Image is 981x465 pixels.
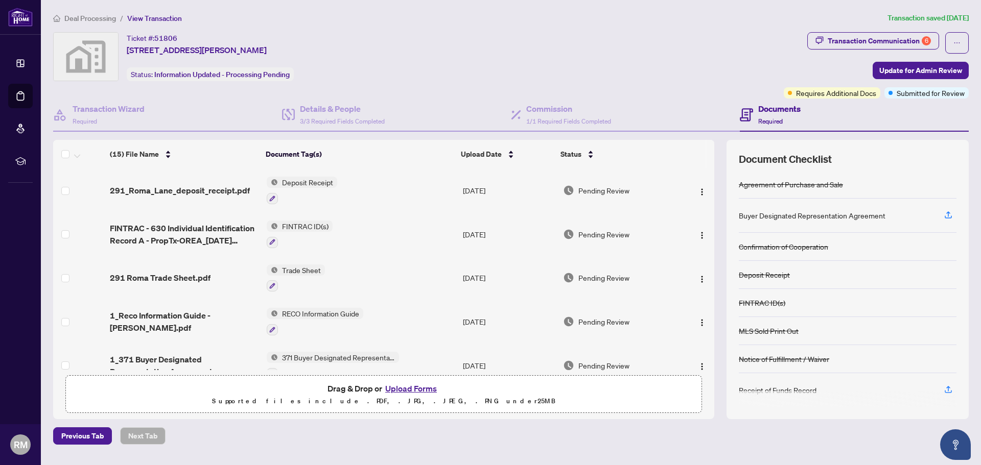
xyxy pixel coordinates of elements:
[64,14,116,23] span: Deal Processing
[127,44,267,56] span: [STREET_ADDRESS][PERSON_NAME]
[120,12,123,24] li: /
[694,270,710,286] button: Logo
[154,70,290,79] span: Information Updated - Processing Pending
[267,177,337,204] button: Status IconDeposit Receipt
[267,352,399,379] button: Status Icon371 Buyer Designated Representation Agreement - Authority for Purchase or Lease
[563,360,574,371] img: Document Status
[106,140,262,168] th: (15) File Name
[739,325,799,336] div: MLS Sold Print Out
[698,231,706,239] img: Logo
[110,184,250,197] span: 291_Roma_Lane_deposit_receipt.pdf
[578,229,629,240] span: Pending Review
[278,264,325,276] span: Trade Sheet
[61,428,104,444] span: Previous Tab
[267,352,278,363] img: Status Icon
[739,384,816,396] div: Receipt of Funds Record
[922,36,931,45] div: 6
[556,140,677,168] th: Status
[873,62,969,79] button: Update for Admin Review
[739,210,885,221] div: Buyer Designated Representation Agreement
[578,360,629,371] span: Pending Review
[73,117,97,125] span: Required
[459,168,558,212] td: [DATE]
[278,352,399,363] span: 371 Buyer Designated Representation Agreement - Authority for Purchase or Lease
[110,309,259,334] span: 1_Reco Information Guide - [PERSON_NAME].pdf
[459,300,558,344] td: [DATE]
[828,33,931,49] div: Transaction Communication
[66,376,702,413] span: Drag & Drop orUpload FormsSupported files include .PDF, .JPG, .JPEG, .PNG under25MB
[267,264,278,276] img: Status Icon
[698,319,706,327] img: Logo
[278,308,363,319] span: RECO Information Guide
[563,229,574,240] img: Document Status
[54,33,118,81] img: svg%3e
[461,149,502,160] span: Upload Date
[278,221,333,232] span: FINTRAC ID(s)
[739,269,790,280] div: Deposit Receipt
[563,272,574,283] img: Document Status
[262,140,457,168] th: Document Tag(s)
[382,382,440,395] button: Upload Forms
[267,264,325,292] button: Status IconTrade Sheet
[267,221,333,248] button: Status IconFINTRAC ID(s)
[120,427,166,445] button: Next Tab
[459,344,558,387] td: [DATE]
[739,152,832,166] span: Document Checklist
[694,182,710,199] button: Logo
[53,427,112,445] button: Previous Tab
[267,221,278,232] img: Status Icon
[560,149,581,160] span: Status
[72,395,695,407] p: Supported files include .PDF, .JPG, .JPEG, .PNG under 25 MB
[267,308,278,319] img: Status Icon
[698,275,706,283] img: Logo
[526,103,611,115] h4: Commission
[578,272,629,283] span: Pending Review
[758,117,783,125] span: Required
[53,15,60,22] span: home
[578,316,629,327] span: Pending Review
[8,8,33,27] img: logo
[739,241,828,252] div: Confirmation of Cooperation
[14,437,28,452] span: RM
[698,188,706,196] img: Logo
[563,316,574,327] img: Document Status
[110,149,159,160] span: (15) File Name
[887,12,969,24] article: Transaction saved [DATE]
[459,212,558,256] td: [DATE]
[110,353,259,378] span: 1_371 Buyer Designated Representation Agreement [PERSON_NAME]- PropTx-[PERSON_NAME].pdf
[127,67,294,81] div: Status:
[694,313,710,330] button: Logo
[278,177,337,188] span: Deposit Receipt
[807,32,939,50] button: Transaction Communication6
[698,362,706,371] img: Logo
[300,117,385,125] span: 3/3 Required Fields Completed
[739,353,829,364] div: Notice of Fulfillment / Waiver
[796,87,876,99] span: Requires Additional Docs
[459,256,558,300] td: [DATE]
[127,14,182,23] span: View Transaction
[267,177,278,188] img: Status Icon
[879,62,962,79] span: Update for Admin Review
[953,39,961,46] span: ellipsis
[758,103,801,115] h4: Documents
[300,103,385,115] h4: Details & People
[694,226,710,242] button: Logo
[110,272,211,284] span: 291 Roma Trade Sheet.pdf
[267,308,363,335] button: Status IconRECO Information Guide
[940,429,971,460] button: Open asap
[739,179,843,190] div: Agreement of Purchase and Sale
[127,32,177,44] div: Ticket #:
[328,382,440,395] span: Drag & Drop or
[457,140,556,168] th: Upload Date
[578,185,629,196] span: Pending Review
[897,87,965,99] span: Submitted for Review
[154,34,177,43] span: 51806
[526,117,611,125] span: 1/1 Required Fields Completed
[563,185,574,196] img: Document Status
[110,222,259,247] span: FINTRAC - 630 Individual Identification Record A - PropTx-OREA_[DATE] 15_27_11.pdf
[739,297,785,308] div: FINTRAC ID(s)
[73,103,145,115] h4: Transaction Wizard
[694,357,710,374] button: Logo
